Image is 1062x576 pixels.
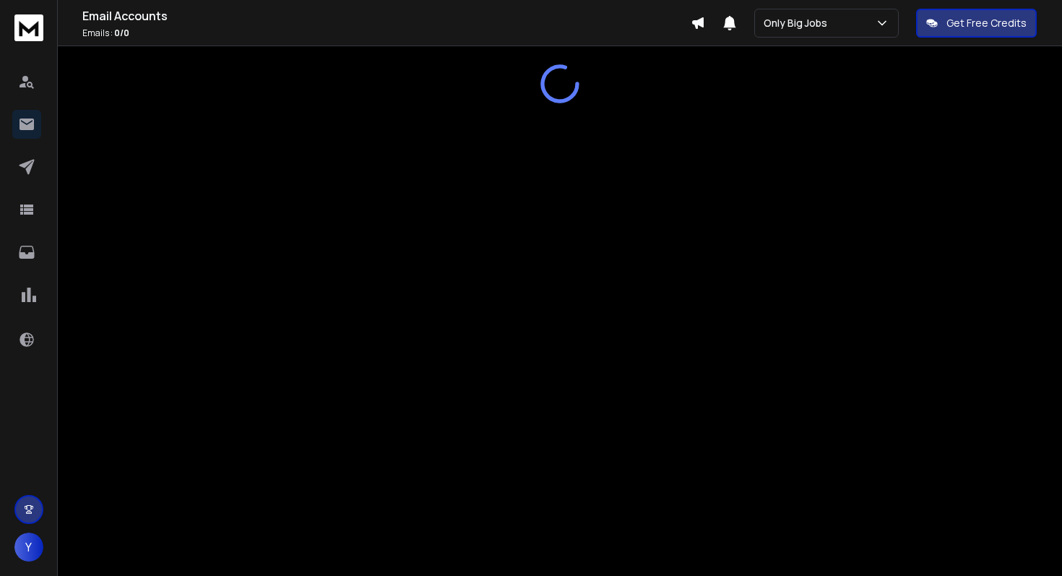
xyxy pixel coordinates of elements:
p: Get Free Credits [946,16,1027,30]
button: Get Free Credits [916,9,1037,38]
p: Emails : [82,27,691,39]
button: Y [14,533,43,562]
span: 0 / 0 [114,27,129,39]
img: logo [14,14,43,41]
p: Only Big Jobs [764,16,833,30]
h1: Email Accounts [82,7,691,25]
